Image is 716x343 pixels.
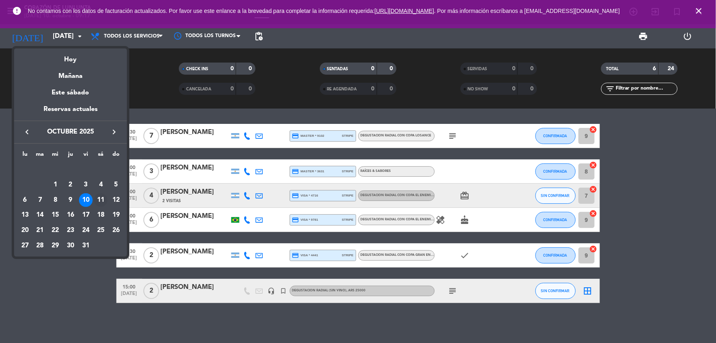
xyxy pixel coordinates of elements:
div: 19 [109,208,123,222]
td: 27 de octubre de 2025 [17,238,33,253]
div: 2 [64,178,77,192]
div: 29 [48,239,62,253]
td: 7 de octubre de 2025 [33,192,48,208]
div: 8 [48,193,62,207]
div: 28 [33,239,47,253]
td: 12 de octubre de 2025 [108,192,124,208]
td: 15 de octubre de 2025 [48,207,63,223]
div: Mañana [14,65,127,82]
i: keyboard_arrow_right [109,127,119,137]
div: 4 [94,178,108,192]
div: Hoy [14,48,127,65]
td: 24 de octubre de 2025 [78,223,93,238]
td: 16 de octubre de 2025 [63,207,78,223]
td: 28 de octubre de 2025 [33,238,48,253]
td: 23 de octubre de 2025 [63,223,78,238]
td: 20 de octubre de 2025 [17,223,33,238]
td: 18 de octubre de 2025 [93,207,109,223]
td: 17 de octubre de 2025 [78,207,93,223]
div: 12 [109,193,123,207]
th: lunes [17,150,33,162]
td: 22 de octubre de 2025 [48,223,63,238]
div: 11 [94,193,108,207]
td: OCT. [17,162,124,177]
button: keyboard_arrow_left [20,127,34,137]
td: 11 de octubre de 2025 [93,192,109,208]
td: 21 de octubre de 2025 [33,223,48,238]
td: 30 de octubre de 2025 [63,238,78,253]
div: 13 [18,208,32,222]
div: 17 [79,208,93,222]
div: 30 [64,239,77,253]
div: 5 [109,178,123,192]
div: 27 [18,239,32,253]
td: 3 de octubre de 2025 [78,177,93,192]
div: 31 [79,239,93,253]
div: 21 [33,224,47,237]
div: 10 [79,193,93,207]
div: 22 [48,224,62,237]
button: keyboard_arrow_right [107,127,121,137]
td: 1 de octubre de 2025 [48,177,63,192]
th: sábado [93,150,109,162]
div: 24 [79,224,93,237]
td: 13 de octubre de 2025 [17,207,33,223]
div: 25 [94,224,108,237]
th: viernes [78,150,93,162]
div: 7 [33,193,47,207]
th: martes [33,150,48,162]
div: 9 [64,193,77,207]
td: 2 de octubre de 2025 [63,177,78,192]
td: 29 de octubre de 2025 [48,238,63,253]
div: 18 [94,208,108,222]
td: 26 de octubre de 2025 [108,223,124,238]
div: 1 [48,178,62,192]
th: miércoles [48,150,63,162]
div: Este sábado [14,82,127,104]
td: 10 de octubre de 2025 [78,192,93,208]
div: 15 [48,208,62,222]
th: domingo [108,150,124,162]
span: octubre 2025 [34,127,107,137]
td: 9 de octubre de 2025 [63,192,78,208]
div: 3 [79,178,93,192]
td: 6 de octubre de 2025 [17,192,33,208]
div: 6 [18,193,32,207]
td: 25 de octubre de 2025 [93,223,109,238]
div: 23 [64,224,77,237]
div: Reservas actuales [14,104,127,121]
div: 26 [109,224,123,237]
td: 31 de octubre de 2025 [78,238,93,253]
td: 19 de octubre de 2025 [108,207,124,223]
th: jueves [63,150,78,162]
div: 20 [18,224,32,237]
td: 4 de octubre de 2025 [93,177,109,192]
td: 5 de octubre de 2025 [108,177,124,192]
i: keyboard_arrow_left [22,127,32,137]
div: 16 [64,208,77,222]
div: 14 [33,208,47,222]
td: 14 de octubre de 2025 [33,207,48,223]
td: 8 de octubre de 2025 [48,192,63,208]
